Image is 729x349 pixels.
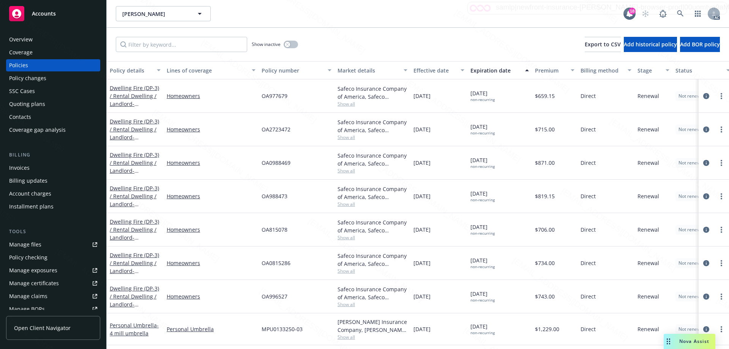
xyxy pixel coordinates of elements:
div: Status [675,66,722,74]
a: more [717,292,726,301]
div: Safeco Insurance Company of America, Safeco Insurance [338,85,407,101]
span: Direct [581,159,596,167]
div: Billing updates [9,175,47,187]
span: Renewal [637,325,659,333]
span: Show all [338,268,407,274]
a: more [717,259,726,268]
div: Policy changes [9,72,46,84]
div: Overview [9,33,33,46]
button: Lines of coverage [164,61,259,79]
div: Market details [338,66,399,74]
span: MPU0133250-03 [262,325,303,333]
div: Billing method [581,66,623,74]
span: Show inactive [252,41,281,47]
span: Export to CSV [585,41,621,48]
a: Quoting plans [6,98,100,110]
span: [DATE] [470,322,495,335]
a: Start snowing [638,6,653,21]
span: - 4 mill umbrella [110,322,159,337]
a: Dwelling Fire (DP-3) / Rental Dwelling / Landlord [110,285,159,316]
span: Show all [338,301,407,308]
a: Search [673,6,688,21]
span: OA815078 [262,226,287,234]
a: circleInformation [702,225,711,234]
span: Not renewing [679,293,707,300]
span: Direct [581,226,596,234]
span: Accounts [32,11,56,17]
button: Expiration date [467,61,532,79]
span: Renewal [637,226,659,234]
a: Overview [6,33,100,46]
span: - [STREET_ADDRESS] [110,301,158,316]
div: non-recurring [470,197,495,202]
a: more [717,325,726,334]
a: Dwelling Fire (DP-3) / Rental Dwelling / Landlord [110,185,159,216]
span: [DATE] [470,290,495,303]
span: Not renewing [679,326,707,333]
div: Billing [6,151,100,159]
div: Safeco Insurance Company of America, Safeco Insurance (Liberty Mutual) [338,152,407,167]
div: Drag to move [664,334,673,349]
span: [DATE] [413,125,431,133]
a: Dwelling Fire (DP-3) / Rental Dwelling / Landlord [110,218,159,249]
a: Accounts [6,3,100,24]
span: [DATE] [413,325,431,333]
div: Coverage [9,46,33,58]
a: more [717,192,726,201]
a: Personal Umbrella [110,322,159,337]
span: OA977679 [262,92,287,100]
span: Not renewing [679,226,707,233]
a: Coverage gap analysis [6,124,100,136]
div: Safeco Insurance Company of America, Safeco Insurance (Liberty Mutual) [338,285,407,301]
span: [PERSON_NAME] [122,10,188,18]
div: Safeco Insurance Company of America, Safeco Insurance (Liberty Mutual) [338,252,407,268]
span: - [STREET_ADDRESS] [110,234,158,249]
div: non-recurring [470,330,495,335]
span: - [STREET_ADDRESS] [110,100,158,115]
span: [DATE] [413,92,431,100]
a: Manage files [6,238,100,251]
div: Installment plans [9,201,54,213]
a: Manage certificates [6,277,100,289]
a: circleInformation [702,259,711,268]
span: Renewal [637,292,659,300]
button: Export to CSV [585,37,621,52]
div: Manage files [9,238,41,251]
button: Nova Assist [664,334,715,349]
div: 18 [629,8,636,14]
span: $715.00 [535,125,555,133]
a: Report a Bug [655,6,671,21]
a: circleInformation [702,192,711,201]
button: Add BOR policy [680,37,720,52]
span: Nova Assist [679,338,709,344]
a: SSC Cases [6,85,100,97]
a: more [717,92,726,101]
input: Filter by keyword... [116,37,247,52]
div: Policy checking [9,251,47,264]
a: Dwelling Fire (DP-3) / Rental Dwelling / Landlord [110,251,159,283]
span: $743.00 [535,292,555,300]
a: Dwelling Fire (DP-3) / Rental Dwelling / Landlord [110,151,159,190]
span: Show all [338,101,407,107]
span: - [STREET_ADDRESS] [110,267,158,283]
div: Policy details [110,66,152,74]
div: SSC Cases [9,85,35,97]
div: Premium [535,66,566,74]
span: $871.00 [535,159,555,167]
button: Policy details [107,61,164,79]
a: more [717,158,726,167]
a: Homeowners [167,159,256,167]
span: Direct [581,192,596,200]
button: Add historical policy [624,37,677,52]
a: Account charges [6,188,100,200]
a: Billing updates [6,175,100,187]
button: [PERSON_NAME] [116,6,211,21]
button: Premium [532,61,578,79]
a: circleInformation [702,325,711,334]
span: [DATE] [470,123,495,136]
span: $1,229.00 [535,325,559,333]
span: $734.00 [535,259,555,267]
div: non-recurring [470,131,495,136]
a: Manage claims [6,290,100,302]
a: Homeowners [167,292,256,300]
